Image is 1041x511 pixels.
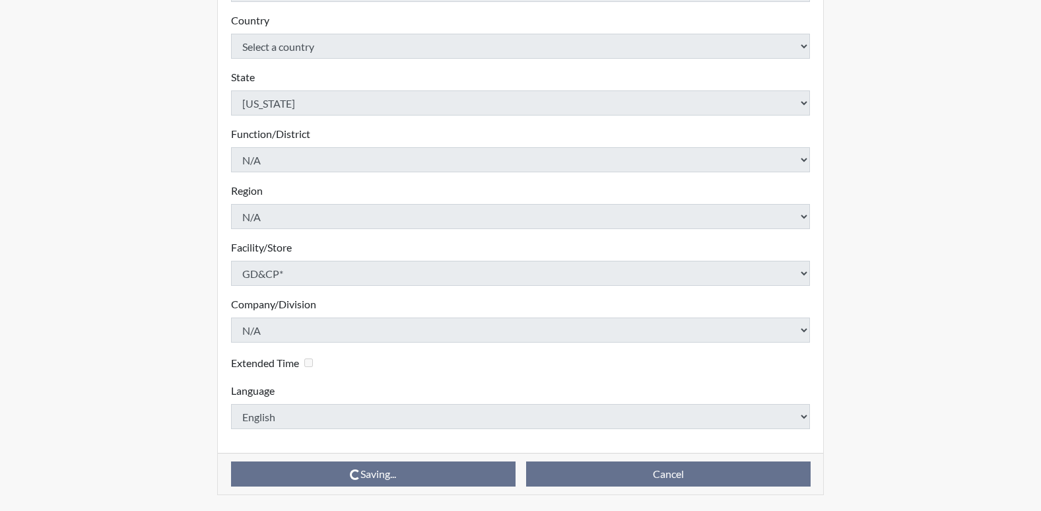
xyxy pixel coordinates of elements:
[231,353,318,372] div: Checking this box will provide the interviewee with an accomodation of extra time to answer each ...
[231,296,316,312] label: Company/Division
[526,461,811,487] button: Cancel
[231,13,269,28] label: Country
[231,240,292,255] label: Facility/Store
[231,383,275,399] label: Language
[231,355,299,371] label: Extended Time
[231,69,255,85] label: State
[231,183,263,199] label: Region
[231,126,310,142] label: Function/District
[231,461,516,487] button: Saving...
